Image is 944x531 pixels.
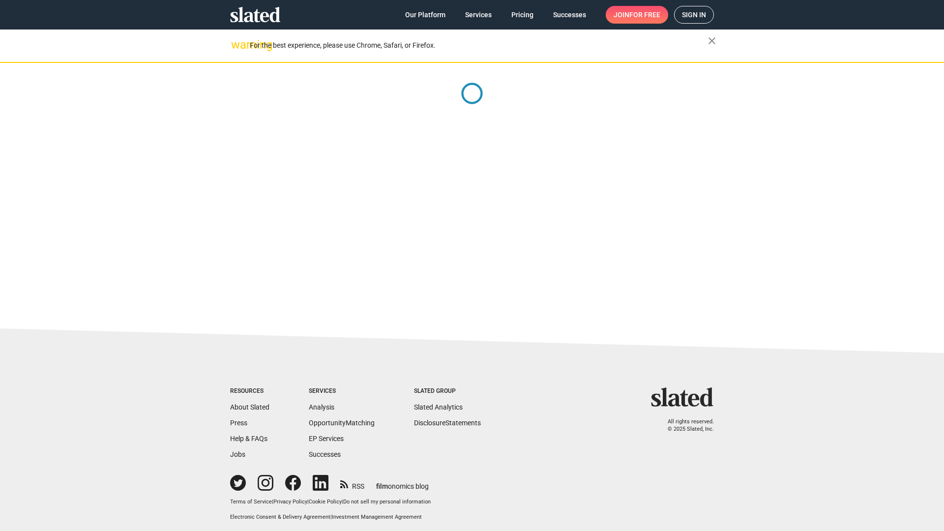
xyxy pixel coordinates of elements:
[343,499,431,506] button: Do not sell my personal information
[332,514,422,520] a: Investment Management Agreement
[307,499,309,505] span: |
[342,499,343,505] span: |
[309,435,344,442] a: EP Services
[511,6,533,24] span: Pricing
[376,474,429,491] a: filmonomics blog
[465,6,492,24] span: Services
[606,6,668,24] a: Joinfor free
[309,419,375,427] a: OpportunityMatching
[405,6,445,24] span: Our Platform
[309,499,342,505] a: Cookie Policy
[706,35,718,47] mat-icon: close
[614,6,660,24] span: Join
[230,419,247,427] a: Press
[250,39,708,52] div: For the best experience, please use Chrome, Safari, or Firefox.
[230,403,269,411] a: About Slated
[272,499,273,505] span: |
[376,482,388,490] span: film
[553,6,586,24] span: Successes
[414,387,481,395] div: Slated Group
[545,6,594,24] a: Successes
[414,419,481,427] a: DisclosureStatements
[230,435,267,442] a: Help & FAQs
[273,499,307,505] a: Privacy Policy
[309,450,341,458] a: Successes
[457,6,500,24] a: Services
[330,514,332,520] span: |
[230,450,245,458] a: Jobs
[414,403,463,411] a: Slated Analytics
[682,6,706,23] span: Sign in
[309,387,375,395] div: Services
[340,476,364,491] a: RSS
[230,514,330,520] a: Electronic Consent & Delivery Agreement
[674,6,714,24] a: Sign in
[309,403,334,411] a: Analysis
[503,6,541,24] a: Pricing
[629,6,660,24] span: for free
[230,499,272,505] a: Terms of Service
[231,39,243,51] mat-icon: warning
[397,6,453,24] a: Our Platform
[230,387,269,395] div: Resources
[657,418,714,433] p: All rights reserved. © 2025 Slated, Inc.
